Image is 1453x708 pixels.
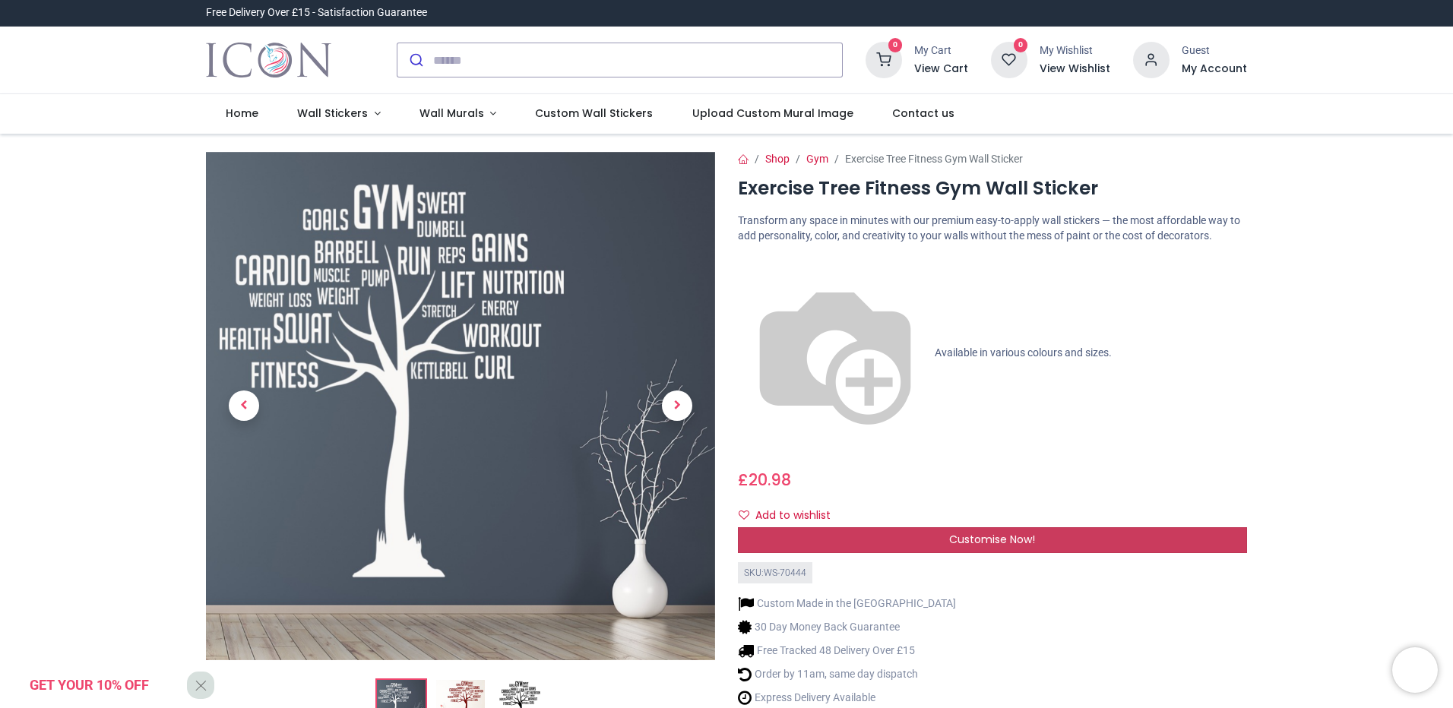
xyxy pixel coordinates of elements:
[1182,62,1247,77] a: My Account
[738,503,844,529] button: Add to wishlistAdd to wishlist
[749,469,791,491] span: 20.98
[1040,62,1110,77] a: View Wishlist
[738,256,932,450] img: color-wheel.png
[845,153,1023,165] span: Exercise Tree Fitness Gym Wall Sticker
[397,43,433,77] button: Submit
[662,390,692,421] span: Next
[1392,647,1438,693] iframe: Brevo live chat
[297,106,368,121] span: Wall Stickers
[1182,43,1247,58] div: Guest
[206,152,715,661] img: Exercise Tree Fitness Gym Wall Sticker
[738,562,812,584] div: SKU: WS-70444
[692,106,853,121] span: Upload Custom Mural Image
[738,469,791,491] span: £
[935,346,1112,358] span: Available in various colours and sizes.
[229,390,259,421] span: Previous
[738,596,956,612] li: Custom Made in the [GEOGRAPHIC_DATA]
[991,53,1027,65] a: 0
[738,666,956,682] li: Order by 11am, same day dispatch
[738,619,956,635] li: 30 Day Money Back Guarantee
[226,106,258,121] span: Home
[914,43,968,58] div: My Cart
[535,106,653,121] span: Custom Wall Stickers
[1040,43,1110,58] div: My Wishlist
[206,228,282,584] a: Previous
[928,5,1247,21] iframe: Customer reviews powered by Trustpilot
[206,5,427,21] div: Free Delivery Over £15 - Satisfaction Guarantee
[738,643,956,659] li: Free Tracked 48 Delivery Over £15
[400,94,516,134] a: Wall Murals
[888,38,903,52] sup: 0
[639,228,715,584] a: Next
[738,175,1247,201] h1: Exercise Tree Fitness Gym Wall Sticker
[765,153,790,165] a: Shop
[806,153,828,165] a: Gym
[738,690,956,706] li: Express Delivery Available
[892,106,954,121] span: Contact us
[739,510,749,520] i: Add to wishlist
[206,39,331,81] a: Logo of Icon Wall Stickers
[914,62,968,77] a: View Cart
[1014,38,1028,52] sup: 0
[866,53,902,65] a: 0
[277,94,400,134] a: Wall Stickers
[419,106,484,121] span: Wall Murals
[738,213,1247,243] p: Transform any space in minutes with our premium easy-to-apply wall stickers — the most affordable...
[949,532,1035,547] span: Customise Now!
[206,39,331,81] img: Icon Wall Stickers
